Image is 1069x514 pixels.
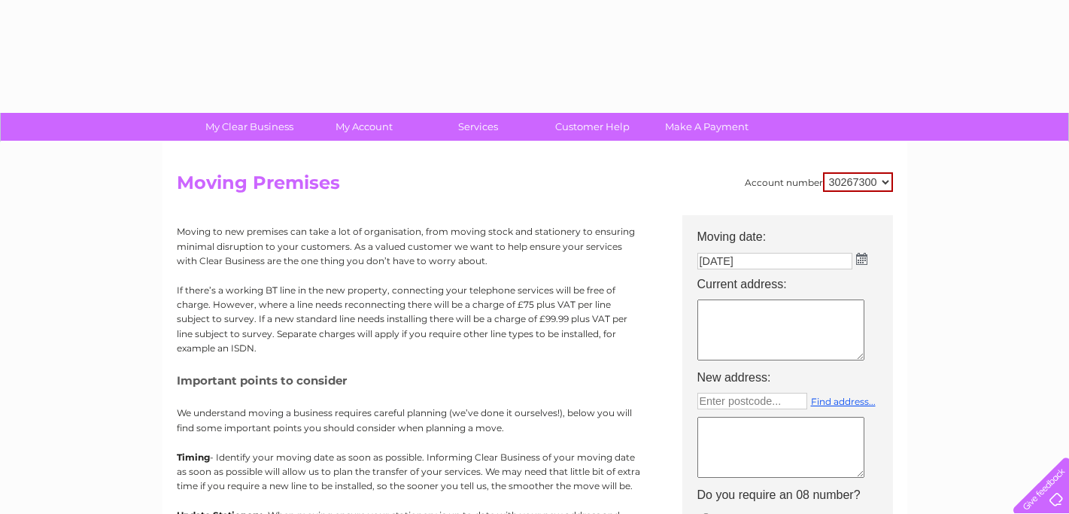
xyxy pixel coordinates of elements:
[530,113,654,141] a: Customer Help
[302,113,426,141] a: My Account
[690,366,900,389] th: New address:
[177,406,643,434] p: We understand moving a business requires careful planning (we’ve done it ourselves!), below you w...
[177,374,643,387] h5: Important points to consider
[177,224,643,268] p: Moving to new premises can take a lot of organisation, from moving stock and stationery to ensuri...
[690,484,900,506] th: Do you require an 08 number?
[811,396,876,407] a: Find address...
[690,273,900,296] th: Current address:
[177,452,210,463] b: Timing
[690,215,900,248] th: Moving date:
[187,113,311,141] a: My Clear Business
[177,450,643,494] p: - Identify your moving date as soon as possible. Informing Clear Business of your moving date as ...
[177,172,893,201] h2: Moving Premises
[856,253,867,265] img: ...
[416,113,540,141] a: Services
[745,172,893,192] div: Account number
[645,113,769,141] a: Make A Payment
[177,283,643,355] p: If there’s a working BT line in the new property, connecting your telephone services will be free...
